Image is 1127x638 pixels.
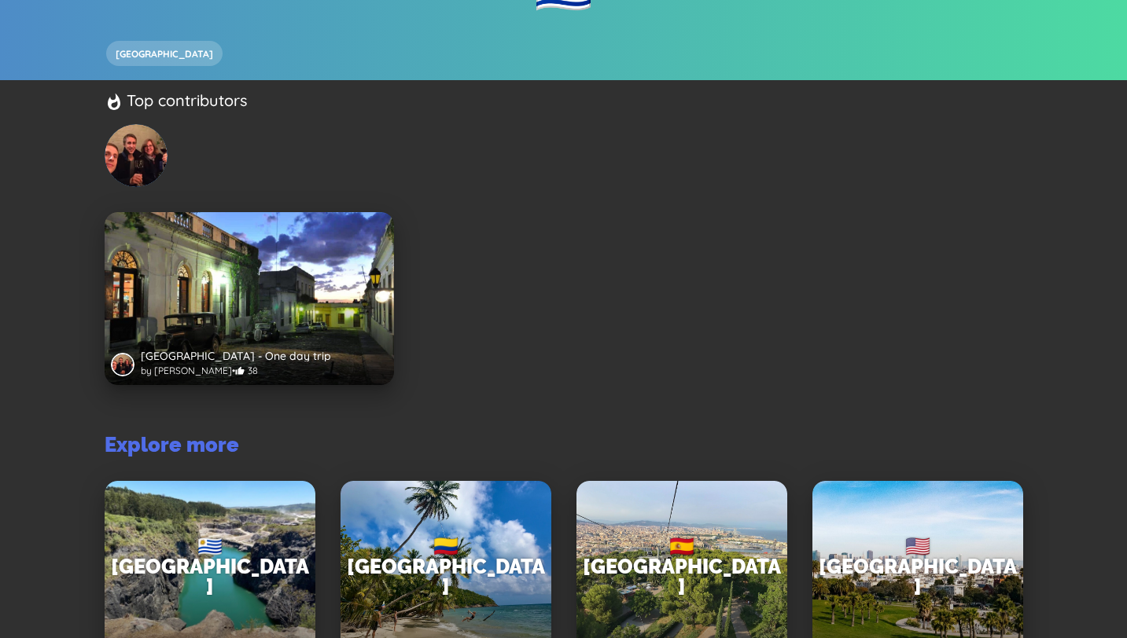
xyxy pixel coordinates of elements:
h5: Top contributors [127,93,247,112]
span: by [PERSON_NAME] • 38 [141,365,258,376]
h3: 🇪🇸 [GEOGRAPHIC_DATA] [583,537,781,597]
h3: 🇺🇾 [GEOGRAPHIC_DATA] [111,537,309,597]
span: [GEOGRAPHIC_DATA] [106,48,223,60]
h3: [GEOGRAPHIC_DATA] - One day trip [141,350,331,361]
h3: 🇺🇸 [GEOGRAPHIC_DATA] [819,537,1017,597]
h3: 🇨🇴 [GEOGRAPHIC_DATA] [347,537,545,597]
div: [GEOGRAPHIC_DATA] [106,41,223,66]
a: [GEOGRAPHIC_DATA] [105,42,229,57]
a: Colonia del Sacramento offers one of the best preserved colonial historical quarters in South Ame... [105,212,394,385]
img: Silvia Cobelli [105,124,168,187]
h3: Explore more [105,435,239,456]
img: Silvia Cobelli [112,354,133,375]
